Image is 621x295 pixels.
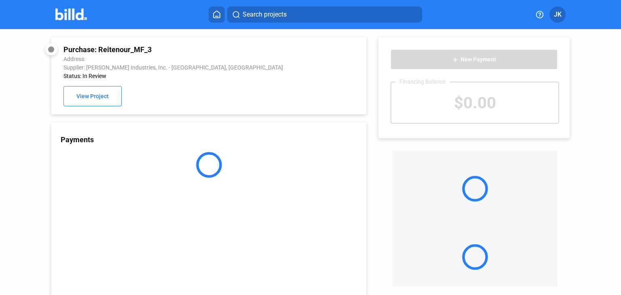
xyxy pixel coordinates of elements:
div: Supplier: [PERSON_NAME] Industries, Inc. - [GEOGRAPHIC_DATA], [GEOGRAPHIC_DATA] [63,64,296,71]
div: Status: In Review [63,73,296,79]
button: New Payment [391,49,558,70]
span: JK [554,10,562,19]
span: New Payment [460,57,496,63]
button: View Project [63,86,122,106]
mat-icon: add [452,57,458,63]
div: Address: [63,56,296,62]
div: $0.00 [391,82,558,123]
button: JK [549,6,566,23]
span: Search projects [243,10,287,19]
div: Financing Balance [395,78,450,85]
div: Payments [61,135,366,144]
img: Billd Company Logo [55,8,87,20]
div: Purchase: Reitenour_MF_3 [63,45,296,54]
button: Search projects [227,6,422,23]
span: View Project [76,93,109,100]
